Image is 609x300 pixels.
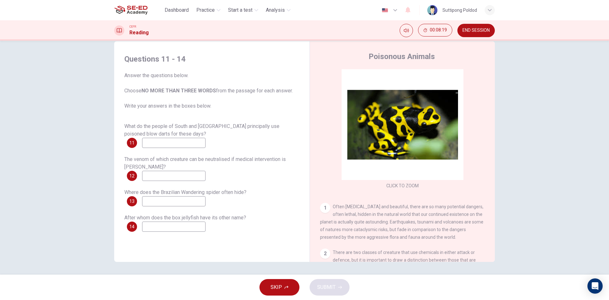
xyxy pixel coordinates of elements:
[124,54,299,64] h4: Questions 11 - 14
[129,224,134,229] span: 14
[129,24,136,29] span: CEFR
[129,29,149,37] h1: Reading
[381,8,389,13] img: en
[266,6,285,14] span: Analysis
[196,6,215,14] span: Practice
[430,28,447,33] span: 00:08:19
[124,72,299,110] span: Answer the questions below. Choose from the passage for each answer. Write your answers in the bo...
[587,278,603,294] div: Open Intercom Messenger
[114,4,162,17] a: SE-ED Academy logo
[259,279,299,296] button: SKIP
[129,174,134,178] span: 12
[194,4,223,16] button: Practice
[457,24,495,37] button: END SESSION
[162,4,191,16] button: Dashboard
[271,283,282,292] span: SKIP
[129,199,134,203] span: 13
[462,28,490,33] span: END SESSION
[124,156,286,170] span: The venom of which creature can be neutralised if medical intervention is [PERSON_NAME]?
[418,24,452,37] button: 00:08:19
[141,88,216,94] b: NO MORE THAN THREE WORDS
[124,123,279,137] span: What do the people of South and [GEOGRAPHIC_DATA] principally use poisoned blow darts for these d...
[129,141,134,145] span: 11
[320,249,330,259] div: 2
[226,4,261,16] button: Start a test
[320,203,330,213] div: 1
[263,4,293,16] button: Analysis
[400,24,413,37] div: Mute
[320,204,483,240] span: Often [MEDICAL_DATA] and beautiful, there are so many potential dangers, often lethal, hidden in ...
[124,215,246,221] span: After whom does the box jellyfish have its other name?
[228,6,252,14] span: Start a test
[165,6,189,14] span: Dashboard
[114,4,147,17] img: SE-ED Academy logo
[418,24,452,37] div: Hide
[427,5,437,15] img: Profile picture
[369,51,435,62] h4: Poisonous Animals
[124,189,246,195] span: Where does the Brazilian Wandering spider often hide?
[442,6,477,14] div: Suttipong Poldod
